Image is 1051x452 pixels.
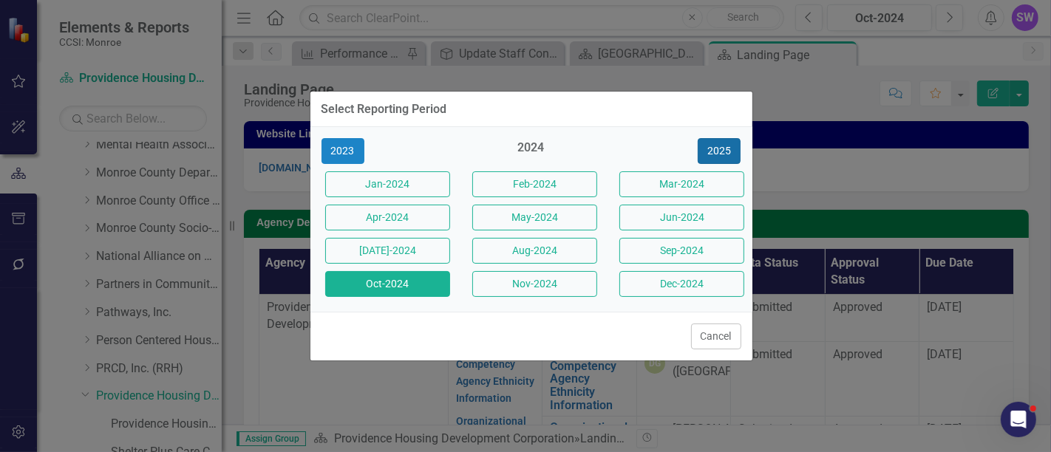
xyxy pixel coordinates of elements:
button: Dec-2024 [619,271,744,297]
div: Select Reporting Period [322,103,447,116]
button: [DATE]-2024 [325,238,450,264]
button: Oct-2024 [325,271,450,297]
button: Jun-2024 [619,205,744,230]
button: Feb-2024 [472,171,597,197]
button: 2023 [322,138,364,164]
button: May-2024 [472,205,597,230]
button: Cancel [691,323,741,349]
button: Nov-2024 [472,271,597,297]
iframe: Intercom live chat [1001,402,1036,437]
button: 2025 [698,138,741,164]
div: 2024 [469,140,593,164]
button: Apr-2024 [325,205,450,230]
button: Aug-2024 [472,238,597,264]
button: Sep-2024 [619,238,744,264]
button: Mar-2024 [619,171,744,197]
button: Jan-2024 [325,171,450,197]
